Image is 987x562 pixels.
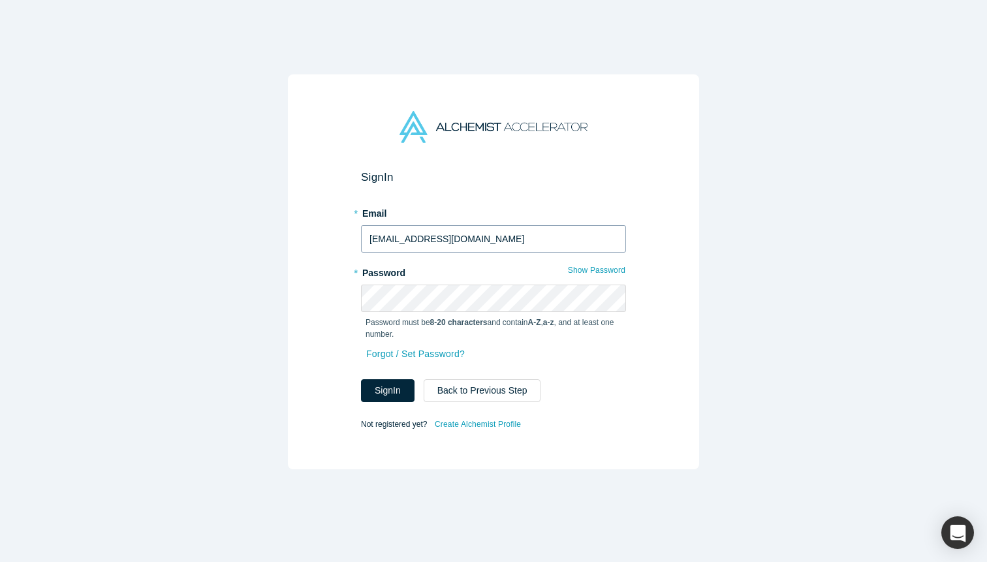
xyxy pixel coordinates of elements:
button: SignIn [361,379,415,402]
strong: a-z [543,318,554,327]
button: Back to Previous Step [424,379,541,402]
span: Not registered yet? [361,420,427,429]
strong: 8-20 characters [430,318,488,327]
p: Password must be and contain , , and at least one number. [366,317,621,340]
a: Forgot / Set Password? [366,343,465,366]
strong: A-Z [528,318,541,327]
label: Password [361,262,626,280]
a: Create Alchemist Profile [434,416,522,433]
img: Alchemist Accelerator Logo [399,111,587,143]
h2: Sign In [361,170,626,184]
label: Email [361,202,626,221]
button: Show Password [567,262,626,279]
